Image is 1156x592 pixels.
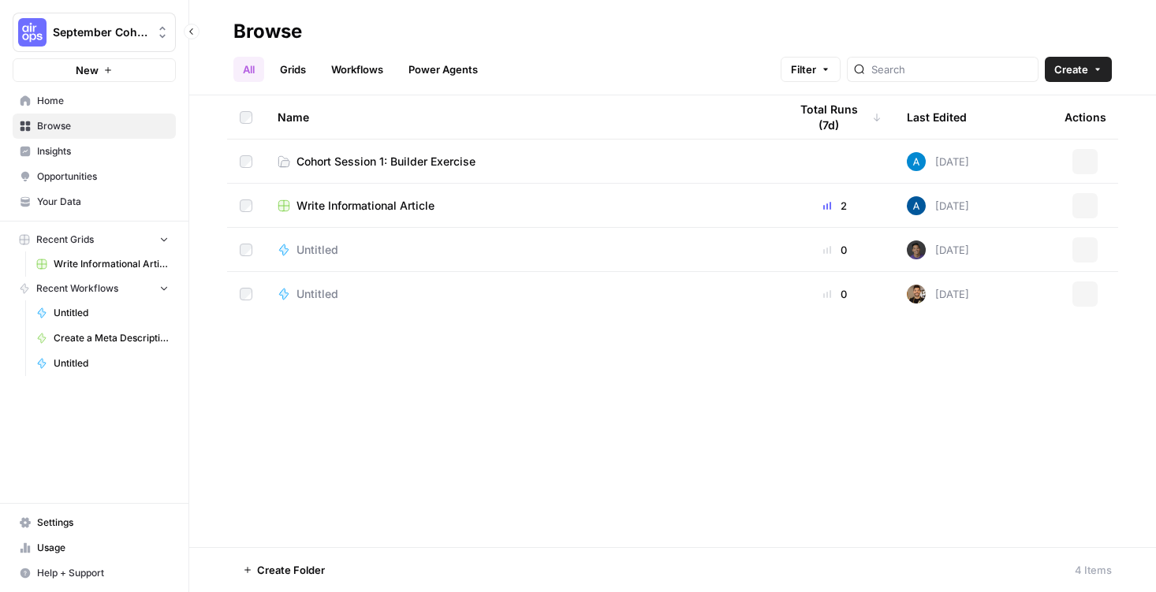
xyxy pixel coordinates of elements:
[322,57,393,82] a: Workflows
[278,242,763,258] a: Untitled
[907,152,969,171] div: [DATE]
[233,557,334,583] button: Create Folder
[907,196,926,215] img: r14hsbufqv3t0k7vcxcnu0vbeixh
[13,228,176,251] button: Recent Grids
[1045,57,1112,82] button: Create
[13,88,176,114] a: Home
[54,356,169,370] span: Untitled
[37,516,169,530] span: Settings
[907,95,967,139] div: Last Edited
[907,240,926,259] img: 52v6d42v34ivydbon8qigpzex0ny
[36,233,94,247] span: Recent Grids
[36,281,118,296] span: Recent Workflows
[1075,562,1112,578] div: 4 Items
[13,277,176,300] button: Recent Workflows
[789,242,882,258] div: 0
[278,198,763,214] a: Write Informational Article
[13,58,176,82] button: New
[278,154,763,169] a: Cohort Session 1: Builder Exercise
[29,251,176,277] a: Write Informational Article
[13,139,176,164] a: Insights
[296,286,338,302] span: Untitled
[399,57,487,82] a: Power Agents
[13,535,176,560] a: Usage
[233,57,264,82] a: All
[54,257,169,271] span: Write Informational Article
[76,62,99,78] span: New
[18,18,47,47] img: September Cohort Logo
[296,198,434,214] span: Write Informational Article
[278,286,763,302] a: Untitled
[871,61,1031,77] input: Search
[37,119,169,133] span: Browse
[907,240,969,259] div: [DATE]
[13,560,176,586] button: Help + Support
[54,331,169,345] span: Create a Meta Description ([PERSON_NAME])
[1054,61,1088,77] span: Create
[278,95,763,139] div: Name
[37,541,169,555] span: Usage
[54,306,169,320] span: Untitled
[13,189,176,214] a: Your Data
[13,510,176,535] a: Settings
[29,351,176,376] a: Untitled
[37,566,169,580] span: Help + Support
[907,196,969,215] div: [DATE]
[233,19,302,44] div: Browse
[907,285,926,303] img: 36rz0nf6lyfqsoxlb67712aiq2cf
[1065,95,1106,139] div: Actions
[296,242,338,258] span: Untitled
[270,57,315,82] a: Grids
[789,198,882,214] div: 2
[37,169,169,184] span: Opportunities
[296,154,475,169] span: Cohort Session 1: Builder Exercise
[907,285,969,303] div: [DATE]
[37,94,169,108] span: Home
[37,144,169,158] span: Insights
[29,326,176,351] a: Create a Meta Description ([PERSON_NAME])
[789,286,882,302] div: 0
[13,164,176,189] a: Opportunities
[791,61,816,77] span: Filter
[13,114,176,139] a: Browse
[257,562,325,578] span: Create Folder
[13,13,176,52] button: Workspace: September Cohort
[781,57,841,82] button: Filter
[907,152,926,171] img: o3cqybgnmipr355j8nz4zpq1mc6x
[53,24,148,40] span: September Cohort
[789,95,882,139] div: Total Runs (7d)
[37,195,169,209] span: Your Data
[29,300,176,326] a: Untitled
